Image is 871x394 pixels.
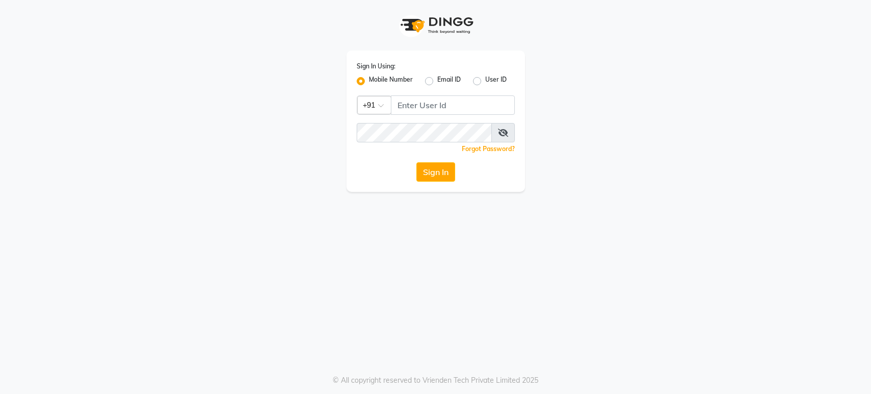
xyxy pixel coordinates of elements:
label: Sign In Using: [357,62,395,71]
input: Username [357,123,492,142]
label: Email ID [437,75,461,87]
button: Sign In [416,162,455,182]
label: Mobile Number [369,75,413,87]
input: Username [391,95,515,115]
a: Forgot Password? [462,145,515,153]
label: User ID [485,75,507,87]
img: logo1.svg [395,10,477,40]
